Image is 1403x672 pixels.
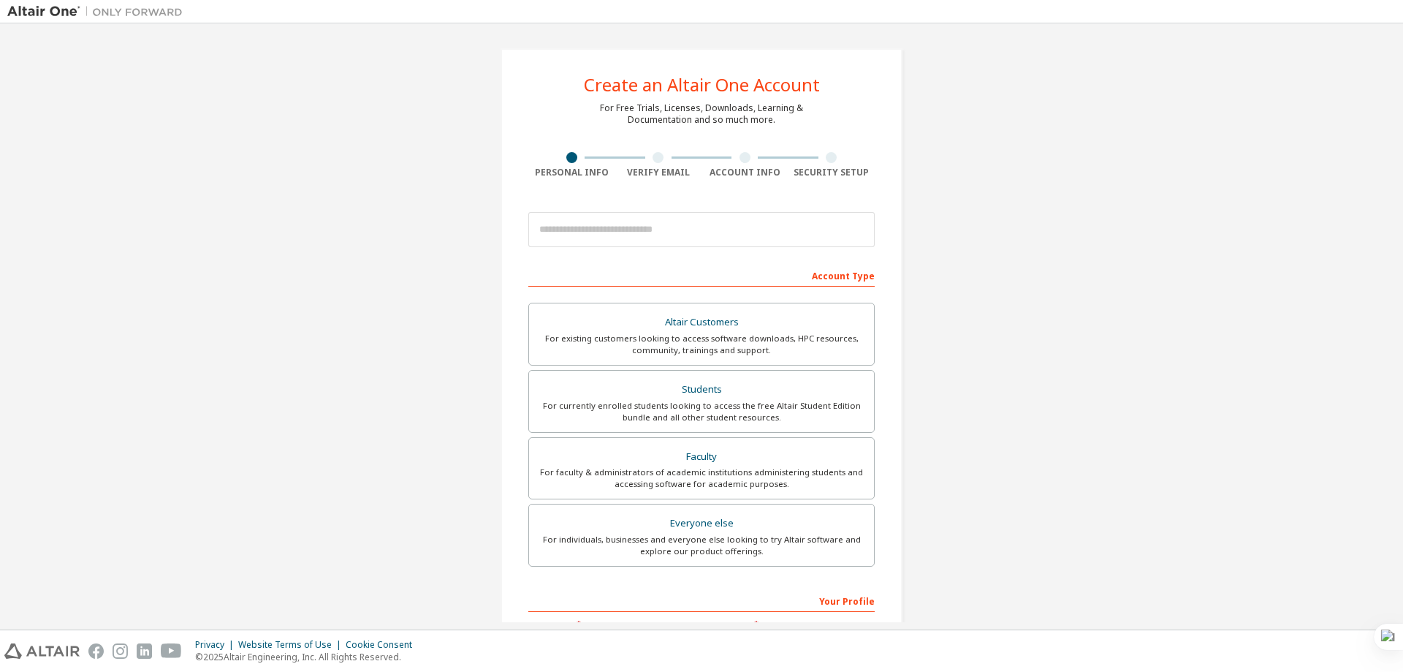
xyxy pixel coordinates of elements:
div: Security Setup [788,167,875,178]
img: linkedin.svg [137,643,152,659]
div: Students [538,380,865,400]
label: Last Name [706,619,875,631]
div: For existing customers looking to access software downloads, HPC resources, community, trainings ... [538,333,865,356]
div: For individuals, businesses and everyone else looking to try Altair software and explore our prod... [538,534,865,557]
div: Verify Email [615,167,702,178]
div: Faculty [538,447,865,467]
div: For Free Trials, Licenses, Downloads, Learning & Documentation and so much more. [600,102,803,126]
img: youtube.svg [161,643,182,659]
div: Altair Customers [538,312,865,333]
div: Everyone else [538,513,865,534]
label: First Name [528,619,697,631]
img: instagram.svg [113,643,128,659]
img: Altair One [7,4,190,19]
div: Account Type [528,263,875,287]
div: For currently enrolled students looking to access the free Altair Student Edition bundle and all ... [538,400,865,423]
p: © 2025 Altair Engineering, Inc. All Rights Reserved. [195,651,421,663]
img: facebook.svg [88,643,104,659]
img: altair_logo.svg [4,643,80,659]
div: Personal Info [528,167,615,178]
div: Account Info [701,167,788,178]
div: For faculty & administrators of academic institutions administering students and accessing softwa... [538,467,865,490]
div: Cookie Consent [346,639,421,651]
div: Website Terms of Use [238,639,346,651]
div: Privacy [195,639,238,651]
div: Create an Altair One Account [584,76,820,94]
div: Your Profile [528,589,875,612]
